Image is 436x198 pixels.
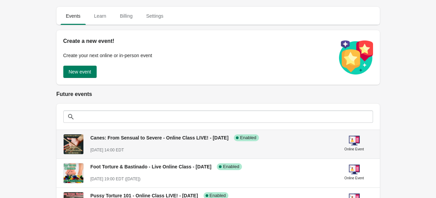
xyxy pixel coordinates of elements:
[63,37,332,45] h2: Create a new event!
[91,164,212,169] span: Foot Torture & Bastinado - Live Online Class - [DATE]
[64,134,83,154] img: Canes: From Sensual to Severe - Online Class LIVE! - September 21, 2025
[61,10,86,22] span: Events
[91,177,141,181] span: [DATE] 19:00 EDT ([DATE])
[344,146,364,153] div: Online Event
[240,135,256,141] span: Enabled
[349,135,360,146] img: online-event-5d64391802a09ceff1f8b055f10f5880.png
[91,135,229,141] span: Canes: From Sensual to Severe - Online Class LIVE! - [DATE]
[88,10,112,22] span: Learn
[344,175,364,182] div: Online Event
[56,90,380,98] h2: Future events
[64,163,83,183] img: Foot Torture & Bastinado - Live Online Class - September 25, 2025
[114,10,138,22] span: Billing
[63,52,332,59] p: Create your next online or in-person event
[141,10,169,22] span: Settings
[69,69,91,75] span: New event
[349,164,360,175] img: online-event-5d64391802a09ceff1f8b055f10f5880.png
[223,164,239,169] span: Enabled
[91,148,124,152] span: [DATE] 14:00 EDT
[63,66,97,78] button: New event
